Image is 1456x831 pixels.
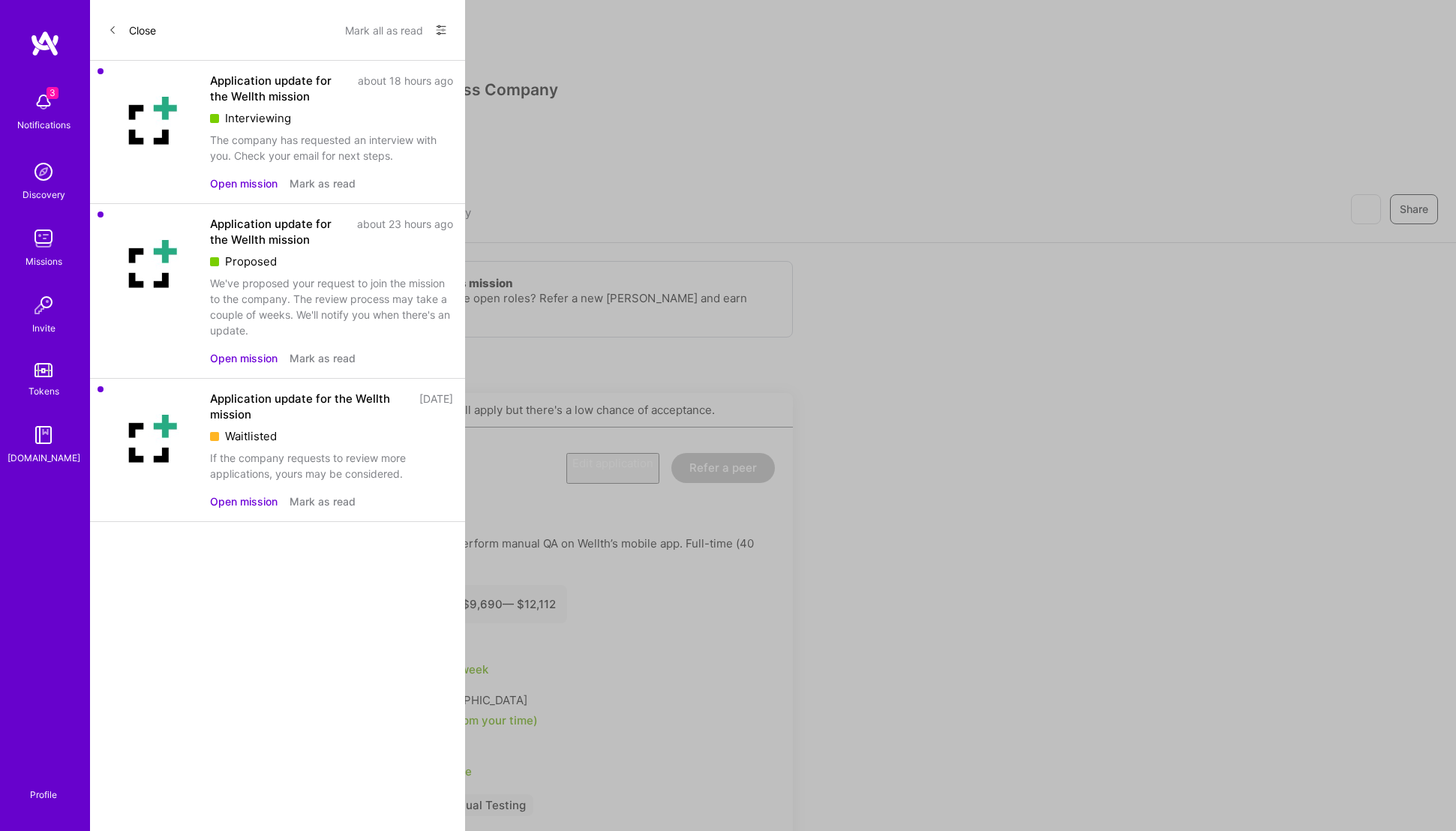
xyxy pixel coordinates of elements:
button: Mark as read [290,350,356,366]
div: about 18 hours ago [358,73,453,104]
button: Open mission [210,493,278,509]
button: Mark as read [290,175,356,191]
div: [DATE] [419,391,453,422]
img: teamwork [29,223,59,253]
div: Invite [32,320,56,336]
a: Profile [25,771,62,801]
img: guide book [29,420,59,450]
div: Discovery [23,187,65,202]
div: The company has requested an interview with you. Check your email for next steps. [210,132,453,163]
button: Close [108,18,156,42]
img: Company Logo [102,391,198,487]
img: tokens [35,363,53,377]
span: 3 [47,87,59,99]
div: Profile [30,787,57,801]
button: Mark all as read [345,18,423,42]
div: Application update for the Wellth mission [210,216,348,247]
div: If the company requests to review more applications, yours may be considered. [210,450,453,481]
div: Tokens [29,383,59,399]
img: Company Logo [102,73,198,169]
div: Application update for the Wellth mission [210,391,410,422]
img: bell [29,87,59,117]
img: Company Logo [102,216,198,312]
button: Open mission [210,350,278,366]
div: Proposed [210,253,453,269]
div: We've proposed your request to join the mission to the company. The review process may take a cou... [210,275,453,338]
div: about 23 hours ago [357,216,453,247]
div: Missions [26,253,62,269]
div: Notifications [17,117,71,133]
img: discovery [29,157,59,187]
button: Mark as read [290,493,356,509]
div: Interviewing [210,110,453,126]
img: Invite [29,290,59,320]
img: logo [30,30,60,57]
div: Application update for the Wellth mission [210,73,349,104]
div: [DOMAIN_NAME] [8,450,80,466]
div: Waitlisted [210,428,453,444]
button: Open mission [210,175,278,191]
